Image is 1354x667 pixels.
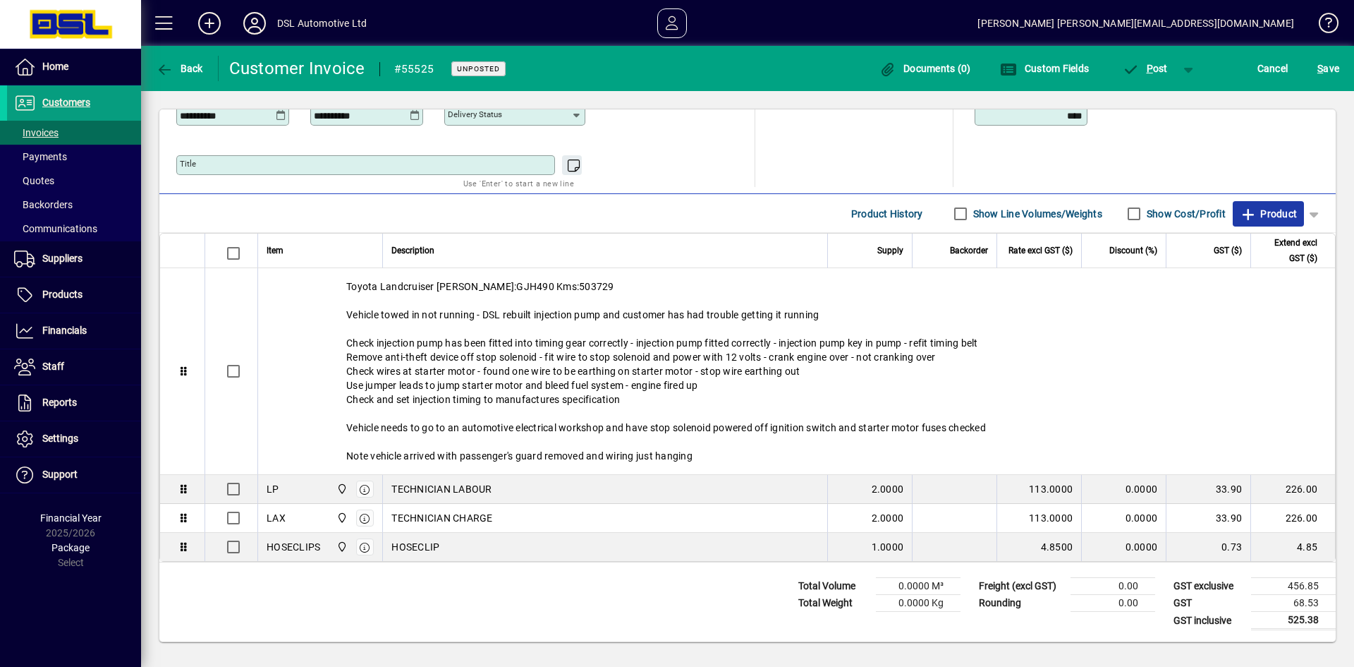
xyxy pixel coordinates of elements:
[1166,612,1251,630] td: GST inclusive
[1317,57,1339,80] span: ave
[7,385,141,421] a: Reports
[42,289,83,300] span: Products
[1081,475,1166,504] td: 0.0000
[7,193,141,217] a: Backorders
[1250,504,1335,533] td: 226.00
[791,595,876,612] td: Total Weight
[7,241,141,277] a: Suppliers
[258,268,1335,474] div: Toyota Landcruiser [PERSON_NAME]:GJH490 Kms:503729 Vehicle towed in not running - DSL rebuilt inj...
[1214,243,1242,258] span: GST ($)
[876,595,960,612] td: 0.0000 Kg
[972,578,1071,595] td: Freight (excl GST)
[229,57,365,80] div: Customer Invoice
[872,511,904,525] span: 2.0000
[394,58,434,80] div: #55525
[14,127,59,138] span: Invoices
[7,169,141,193] a: Quotes
[1006,511,1073,525] div: 113.0000
[1251,612,1336,630] td: 525.38
[7,145,141,169] a: Payments
[51,542,90,553] span: Package
[876,578,960,595] td: 0.0000 M³
[267,482,279,496] div: LP
[14,223,97,234] span: Communications
[1254,56,1292,81] button: Cancel
[791,578,876,595] td: Total Volume
[156,63,203,74] span: Back
[14,151,67,162] span: Payments
[1166,475,1250,504] td: 33.90
[879,63,971,74] span: Documents (0)
[972,595,1071,612] td: Rounding
[1122,63,1168,74] span: ost
[267,511,286,525] div: LAX
[977,12,1294,35] div: [PERSON_NAME] [PERSON_NAME][EMAIL_ADDRESS][DOMAIN_NAME]
[1071,595,1155,612] td: 0.00
[1006,482,1073,496] div: 113.0000
[277,12,367,35] div: DSL Automotive Ltd
[7,421,141,457] a: Settings
[1008,243,1073,258] span: Rate excl GST ($)
[1250,533,1335,561] td: 4.85
[42,361,64,372] span: Staff
[877,243,903,258] span: Supply
[7,121,141,145] a: Invoices
[457,64,500,73] span: Unposted
[1251,595,1336,612] td: 68.53
[1109,243,1157,258] span: Discount (%)
[14,199,73,210] span: Backorders
[872,540,904,554] span: 1.0000
[1144,207,1226,221] label: Show Cost/Profit
[872,482,904,496] span: 2.0000
[187,11,232,36] button: Add
[1308,3,1336,49] a: Knowledge Base
[1000,63,1089,74] span: Custom Fields
[333,539,349,555] span: Central
[1250,475,1335,504] td: 226.00
[141,56,219,81] app-page-header-button: Back
[1166,595,1251,612] td: GST
[463,175,574,191] mat-hint: Use 'Enter' to start a new line
[180,159,196,169] mat-label: Title
[1081,504,1166,533] td: 0.0000
[7,217,141,241] a: Communications
[1314,56,1343,81] button: Save
[40,512,102,524] span: Financial Year
[1071,578,1155,595] td: 0.00
[7,457,141,493] a: Support
[1166,504,1250,533] td: 33.90
[846,201,929,227] button: Product History
[1240,203,1297,225] span: Product
[267,243,283,258] span: Item
[333,510,349,526] span: Central
[1233,201,1304,227] button: Product
[1081,533,1166,561] td: 0.0000
[1166,533,1250,561] td: 0.73
[391,540,439,554] span: HOSECLIP
[7,313,141,349] a: Financials
[851,203,923,225] span: Product History
[7,49,141,85] a: Home
[14,175,54,186] span: Quotes
[1147,63,1153,74] span: P
[1317,63,1323,74] span: S
[232,11,277,36] button: Profile
[1115,56,1175,81] button: Post
[1166,578,1251,595] td: GST exclusive
[1251,578,1336,595] td: 456.85
[950,243,988,258] span: Backorder
[970,207,1102,221] label: Show Line Volumes/Weights
[876,56,975,81] button: Documents (0)
[152,56,207,81] button: Back
[333,481,349,497] span: Central
[391,243,434,258] span: Description
[391,511,492,525] span: TECHNICIAN CHARGE
[391,482,492,496] span: TECHNICIAN LABOUR
[42,325,87,336] span: Financials
[42,469,78,480] span: Support
[42,61,68,72] span: Home
[1006,540,1073,554] div: 4.8500
[1257,57,1288,80] span: Cancel
[267,540,320,554] div: HOSECLIPS
[42,253,83,264] span: Suppliers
